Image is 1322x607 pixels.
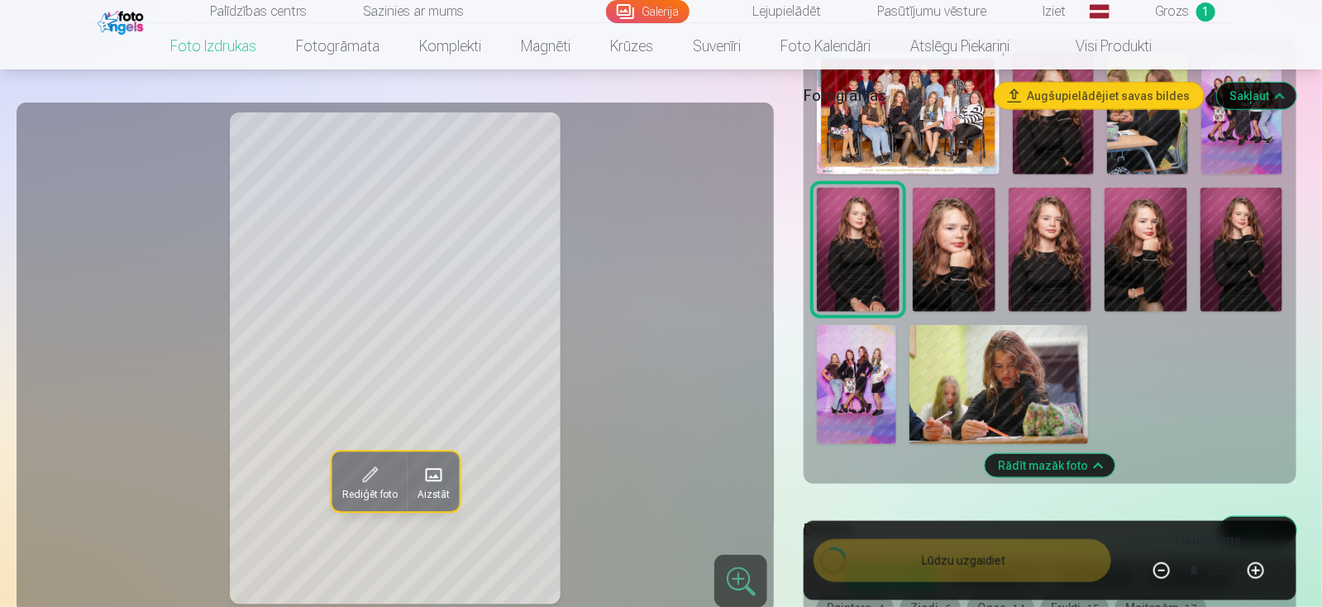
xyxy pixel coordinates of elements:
a: Fotogrāmata [276,23,399,69]
button: Aizstāt [407,452,459,511]
span: 1 [1196,2,1215,22]
a: Suvenīri [673,23,761,69]
h5: Dizains [804,519,1206,542]
img: /fa1 [98,7,148,35]
h5: Daudzums [1176,531,1241,551]
button: Lūdzu uzgaidiet [814,539,1110,582]
a: Komplekti [399,23,501,69]
span: Aizstāt [417,488,449,501]
div: gab. [1208,551,1233,590]
a: Krūzes [590,23,673,69]
a: Foto kalendāri [761,23,890,69]
h5: Fotogrāfijas [804,84,981,108]
button: Izvērst [1220,517,1296,543]
a: Foto izdrukas [150,23,276,69]
span: Lūdzu uzgaidiet [922,552,1005,569]
button: Rediģēt foto [332,452,407,511]
a: Visi produkti [1029,23,1172,69]
span: Rediģēt foto [341,488,397,501]
button: Augšupielādējiet savas bildes [995,83,1204,109]
button: Rādīt mazāk foto [985,454,1114,477]
span: Grozs [1156,2,1190,22]
a: Magnēti [501,23,590,69]
a: Atslēgu piekariņi [890,23,1029,69]
button: Sakļaut [1217,83,1296,109]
